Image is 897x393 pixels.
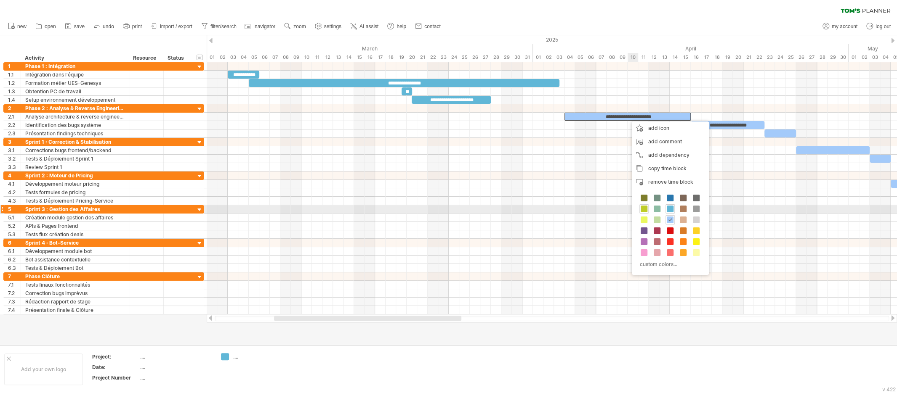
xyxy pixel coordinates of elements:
a: import / export [149,21,195,32]
div: Tuesday, 8 April 2025 [607,53,617,62]
div: 1 [8,62,21,70]
div: Monday, 3 March 2025 [228,53,238,62]
span: settings [324,24,341,29]
div: Saturday, 22 March 2025 [428,53,438,62]
span: remove time block [648,179,693,185]
div: Project Number [92,374,138,381]
div: Tuesday, 29 April 2025 [828,53,838,62]
div: Thursday, 17 April 2025 [701,53,712,62]
div: Bot assistance contextuelle [25,256,125,264]
div: 7.4 [8,306,21,314]
div: Thursday, 3 April 2025 [554,53,564,62]
div: ​ [796,146,870,154]
div: Wednesday, 12 March 2025 [322,53,333,62]
div: Project: [92,353,138,360]
div: Monday, 24 March 2025 [449,53,459,62]
div: 6 [8,239,21,247]
div: add dependency [632,148,709,162]
div: Phase Clôture [25,272,125,280]
div: Sunday, 23 March 2025 [438,53,449,62]
div: Saturday, 8 March 2025 [280,53,291,62]
div: 2.1 [8,113,21,121]
a: help [385,21,409,32]
div: Status [168,54,186,62]
div: Tuesday, 25 March 2025 [459,53,470,62]
div: Wednesday, 19 March 2025 [396,53,407,62]
div: Friday, 11 April 2025 [638,53,649,62]
div: April 2025 [533,44,849,53]
div: Sunday, 6 April 2025 [586,53,596,62]
div: Intégration dans l'équipe [25,71,125,79]
span: AI assist [359,24,378,29]
div: Friday, 7 March 2025 [270,53,280,62]
div: 4 [8,171,21,179]
div: Sprint 4 : Bot-Service [25,239,125,247]
div: Monday, 21 April 2025 [743,53,754,62]
div: Add your own logo [4,353,83,385]
div: Friday, 4 April 2025 [564,53,575,62]
div: 5.1 [8,214,21,222]
div: Thursday, 13 March 2025 [333,53,343,62]
a: new [6,21,29,32]
div: 2.3 [8,129,21,137]
div: Date: [92,364,138,371]
div: Friday, 14 March 2025 [343,53,354,62]
div: Thursday, 1 May 2025 [849,53,859,62]
div: Sunday, 30 March 2025 [512,53,522,62]
a: filter/search [199,21,239,32]
span: import / export [160,24,192,29]
div: Tuesday, 4 March 2025 [238,53,249,62]
div: Friday, 18 April 2025 [712,53,722,62]
div: Tests finaux fonctionnalités [25,281,125,289]
div: add comment [632,135,709,148]
div: 1.4 [8,96,21,104]
span: save [74,24,85,29]
div: Wednesday, 26 March 2025 [470,53,480,62]
div: Thursday, 27 March 2025 [480,53,491,62]
div: Monday, 28 April 2025 [817,53,828,62]
a: print [121,21,144,32]
div: Monday, 10 March 2025 [301,53,312,62]
div: Tests & Déploiement Sprint 1 [25,155,125,163]
div: Sunday, 27 April 2025 [807,53,817,62]
div: Saturday, 29 March 2025 [501,53,512,62]
div: add icon [632,121,709,135]
div: 4.3 [8,197,21,205]
div: Friday, 21 March 2025 [417,53,428,62]
div: Identification des bugs système [25,121,125,129]
div: 2.2 [8,121,21,129]
div: Wednesday, 2 April 2025 [543,53,554,62]
span: new [17,24,27,29]
div: Wednesday, 9 April 2025 [617,53,628,62]
div: Obtention PC de travail [25,87,125,95]
div: Saturday, 19 April 2025 [722,53,733,62]
a: settings [313,21,344,32]
a: log out [864,21,893,32]
a: open [33,21,59,32]
div: .... [140,353,211,360]
div: 2 [8,104,21,112]
div: Saturday, 26 April 2025 [796,53,807,62]
div: 4.1 [8,180,21,188]
div: Sunday, 4 May 2025 [880,53,891,62]
div: Sprint 3 : Gestion des Affaires [25,205,125,213]
div: Thursday, 10 April 2025 [628,53,638,62]
div: .... [140,364,211,371]
span: open [45,24,56,29]
div: Tuesday, 1 April 2025 [533,53,543,62]
div: Analyse architecture & reverse engineering [25,113,125,121]
div: Tuesday, 22 April 2025 [754,53,764,62]
div: 4.2 [8,188,21,196]
div: Formation métier UES-Genesys [25,79,125,87]
div: Wednesday, 23 April 2025 [764,53,775,62]
div: 1.1 [8,71,21,79]
span: my account [832,24,857,29]
a: save [63,21,87,32]
span: undo [103,24,114,29]
span: help [397,24,406,29]
span: navigator [255,24,275,29]
div: Monday, 17 March 2025 [375,53,386,62]
div: Tests flux création deals [25,230,125,238]
div: 1.2 [8,79,21,87]
div: 3 [8,138,21,146]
